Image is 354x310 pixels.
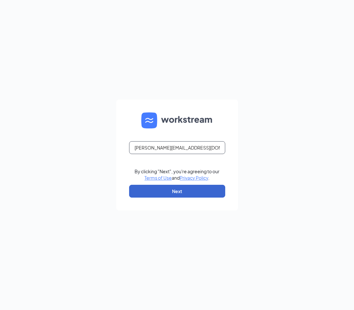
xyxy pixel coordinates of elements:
[135,168,219,181] div: By clicking "Next", you're agreeing to our and .
[180,175,208,181] a: Privacy Policy
[129,141,225,154] input: Email
[129,185,225,198] button: Next
[141,112,213,128] img: WS logo and Workstream text
[144,175,172,181] a: Terms of Use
